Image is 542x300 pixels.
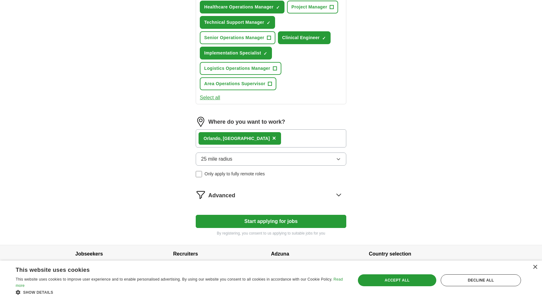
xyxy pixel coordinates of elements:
[272,134,276,143] button: ×
[204,135,270,142] div: , [GEOGRAPHIC_DATA]
[204,19,264,26] span: Technical Support Manager
[200,77,276,90] button: Area Operations Supervisor
[196,171,202,177] input: Only apply to fully remote roles
[276,5,280,10] span: ✓
[291,4,327,10] span: Project Manager
[322,36,326,41] span: ✓
[204,80,265,87] span: Area Operations Supervisor
[200,62,281,75] button: Logistics Operations Manager
[201,155,232,163] span: 25 mile radius
[204,4,274,10] span: Healthcare Operations Manager
[287,1,338,13] button: Project Manager
[204,34,264,41] span: Senior Operations Manager
[200,1,284,13] button: Healthcare Operations Manager✓
[278,31,331,44] button: Clinical Engineer✓
[441,274,521,286] div: Decline all
[267,20,270,25] span: ✓
[23,290,53,295] span: Show details
[196,215,346,228] button: Start applying for jobs
[282,34,320,41] span: Clinical Engineer
[204,136,221,141] strong: Orlando
[16,289,346,295] div: Show details
[200,47,272,59] button: Implementation Specialist✓
[196,230,346,236] p: By registering, you consent to us applying to suitable jobs for you
[204,50,261,56] span: Implementation Specialist
[196,153,346,166] button: 25 mile radius
[205,171,265,177] span: Only apply to fully remote roles
[208,191,235,200] span: Advanced
[369,245,467,263] h4: Country selection
[196,190,206,200] img: filter
[196,117,206,127] img: location.png
[272,135,276,142] span: ×
[200,31,275,44] button: Senior Operations Manager
[358,274,436,286] div: Accept all
[533,265,537,270] div: Close
[200,16,275,29] button: Technical Support Manager✓
[16,277,332,282] span: This website uses cookies to improve user experience and to enable personalised advertising. By u...
[208,118,285,126] label: Where do you want to work?
[263,51,267,56] span: ✓
[204,65,270,72] span: Logistics Operations Manager
[16,264,330,274] div: This website uses cookies
[200,94,220,101] button: Select all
